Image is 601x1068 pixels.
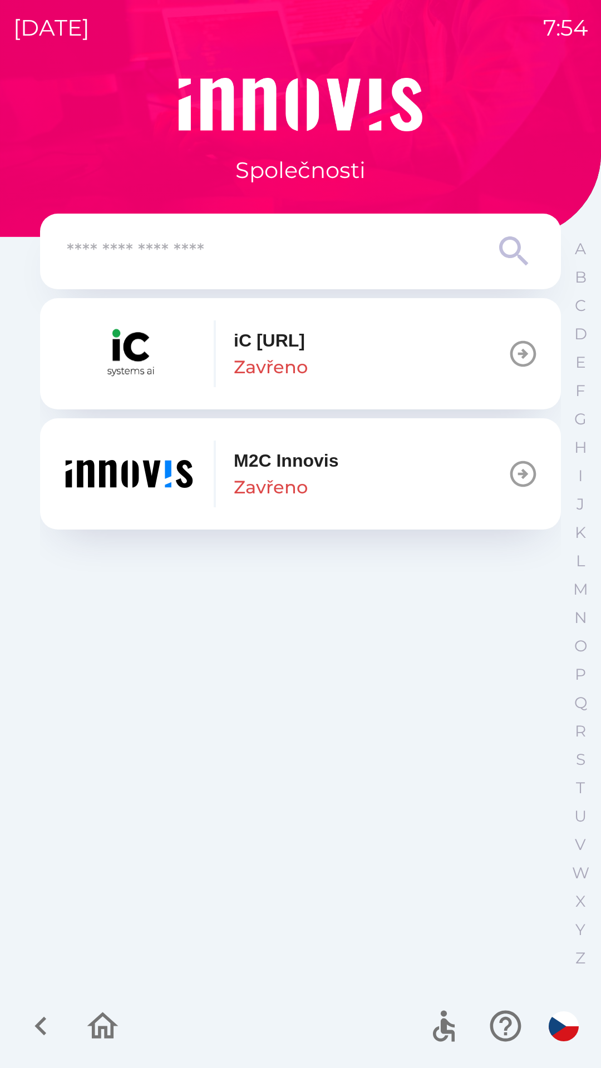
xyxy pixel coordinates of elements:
p: J [577,495,584,514]
p: U [574,807,587,826]
p: Společnosti [235,154,366,187]
button: U [566,802,594,830]
button: iC [URL]Zavřeno [40,298,561,409]
p: H [574,438,587,457]
p: C [575,296,586,315]
p: E [575,353,586,372]
p: P [575,665,586,684]
img: Logo [40,78,561,131]
p: N [574,608,587,627]
p: R [575,721,586,741]
img: 0b57a2db-d8c2-416d-bc33-8ae43c84d9d8.png [62,320,196,387]
p: I [578,466,583,486]
button: Y [566,916,594,944]
button: K [566,518,594,547]
button: M [566,575,594,604]
button: X [566,887,594,916]
p: D [574,324,587,344]
button: O [566,632,594,660]
img: ef454dd6-c04b-4b09-86fc-253a1223f7b7.png [62,441,196,507]
p: V [575,835,586,854]
p: G [574,409,587,429]
button: G [566,405,594,433]
button: V [566,830,594,859]
button: L [566,547,594,575]
p: [DATE] [13,11,90,44]
img: cs flag [549,1011,579,1041]
p: Q [574,693,587,713]
button: T [566,774,594,802]
p: Y [575,920,585,940]
p: X [575,892,585,911]
p: S [576,750,585,769]
button: F [566,377,594,405]
p: W [572,863,589,883]
p: T [576,778,585,798]
p: K [575,523,586,542]
button: M2C InnovisZavřeno [40,418,561,530]
button: R [566,717,594,745]
button: S [566,745,594,774]
button: Q [566,689,594,717]
p: O [574,636,587,656]
p: A [575,239,586,259]
p: M [573,580,588,599]
p: iC [URL] [234,327,305,354]
p: F [575,381,585,400]
p: Z [575,948,585,968]
button: D [566,320,594,348]
p: 7:54 [543,11,588,44]
button: C [566,291,594,320]
button: N [566,604,594,632]
button: Z [566,944,594,972]
p: M2C Innovis [234,447,338,474]
p: L [576,551,585,571]
button: E [566,348,594,377]
button: B [566,263,594,291]
button: W [566,859,594,887]
button: I [566,462,594,490]
p: Zavřeno [234,474,308,501]
button: H [566,433,594,462]
p: B [575,268,587,287]
button: P [566,660,594,689]
p: Zavřeno [234,354,308,380]
button: J [566,490,594,518]
button: A [566,235,594,263]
